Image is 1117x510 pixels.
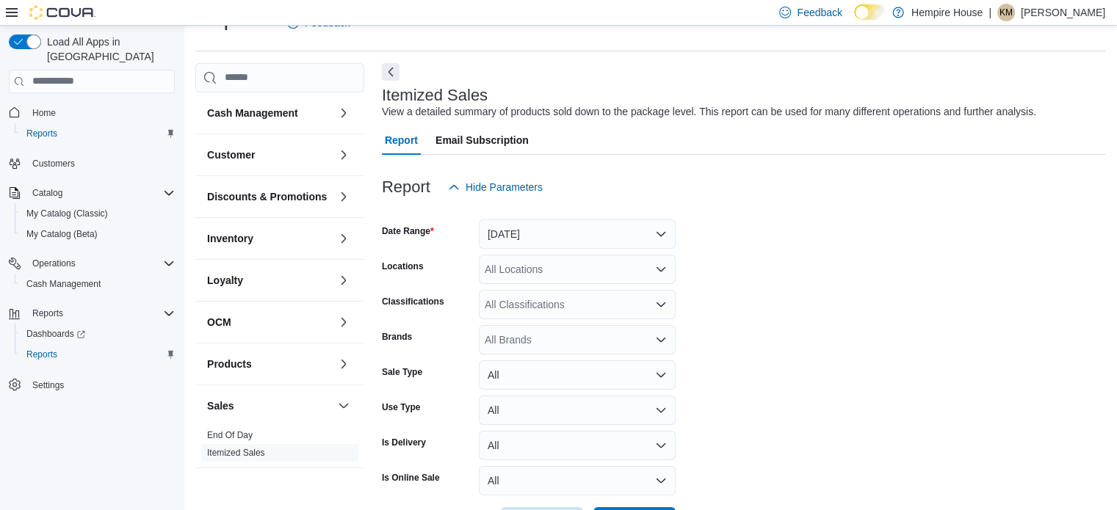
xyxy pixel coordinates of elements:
[335,188,353,205] button: Discounts & Promotions
[15,344,181,365] button: Reports
[207,315,332,329] button: OCM
[382,63,400,81] button: Next
[382,296,444,307] label: Classifications
[21,205,175,222] span: My Catalog (Classic)
[854,20,855,21] span: Dark Mode
[26,278,101,290] span: Cash Management
[335,397,353,415] button: Sales
[1021,4,1105,21] p: [PERSON_NAME]
[207,447,265,459] span: Itemized Sales
[32,107,56,119] span: Home
[797,5,842,20] span: Feedback
[655,263,667,275] button: Open list of options
[207,147,332,162] button: Customer
[26,184,175,202] span: Catalog
[26,228,98,240] span: My Catalog (Beta)
[207,106,298,120] h3: Cash Management
[382,104,1036,120] div: View a detailed summary of products sold down to the package level. This report can be used for m...
[207,357,332,371] button: Products
[207,273,332,288] button: Loyalty
[382,331,412,343] label: Brands
[21,275,175,293] span: Cash Management
[335,355,353,373] button: Products
[26,255,82,272] button: Operations
[26,104,62,122] a: Home
[655,299,667,310] button: Open list of options
[26,155,81,172] a: Customers
[207,315,231,329] h3: OCM
[21,275,106,293] a: Cash Management
[207,189,327,204] h3: Discounts & Promotions
[207,398,234,413] h3: Sales
[207,430,253,440] a: End Of Day
[26,375,175,393] span: Settings
[854,4,885,20] input: Dark Mode
[21,346,175,363] span: Reports
[3,374,181,395] button: Settings
[207,273,243,288] h3: Loyalty
[999,4,1013,21] span: KM
[207,106,332,120] button: Cash Management
[997,4,1015,21] div: Katelyn MacBrien
[41,34,175,64] span: Load All Apps in [GEOGRAPHIC_DATA]
[32,158,75,170] span: Customers
[207,231,253,246] h3: Inventory
[21,125,63,142] a: Reports
[435,125,529,155] span: Email Subscription
[26,103,175,122] span: Home
[466,180,543,194] span: Hide Parameters
[382,366,422,378] label: Sale Type
[207,448,265,458] a: Itemized Sales
[15,324,181,344] a: Dashboards
[3,102,181,123] button: Home
[207,147,255,162] h3: Customer
[26,349,57,360] span: Reports
[207,231,332,246] button: Inventory
[479,360,676,390] button: All
[26,208,108,219] span: My Catalog (Classic)
[26,255,175,272] span: Operations
[385,125,418,155] span: Report
[21,125,175,142] span: Reports
[26,305,69,322] button: Reports
[26,154,175,172] span: Customers
[382,437,426,448] label: Is Delivery
[195,426,364,467] div: Sales
[32,258,76,269] span: Operations
[26,184,68,202] button: Catalog
[26,128,57,139] span: Reports
[382,178,430,196] h3: Report
[15,203,181,224] button: My Catalog (Classic)
[32,307,63,319] span: Reports
[988,4,991,21] p: |
[335,104,353,122] button: Cash Management
[26,376,70,394] a: Settings
[655,334,667,346] button: Open list of options
[479,219,676,249] button: [DATE]
[3,153,181,174] button: Customers
[382,472,440,484] label: Is Online Sale
[207,357,252,371] h3: Products
[207,189,332,204] button: Discounts & Promotions
[21,225,175,243] span: My Catalog (Beta)
[479,431,676,460] button: All
[26,328,85,340] span: Dashboards
[479,396,676,425] button: All
[3,183,181,203] button: Catalog
[3,253,181,274] button: Operations
[382,401,420,413] label: Use Type
[32,379,64,391] span: Settings
[335,146,353,164] button: Customer
[21,225,104,243] a: My Catalog (Beta)
[26,305,175,322] span: Reports
[442,172,549,202] button: Hide Parameters
[9,96,175,434] nav: Complex example
[21,325,91,343] a: Dashboards
[32,187,62,199] span: Catalog
[382,87,488,104] h3: Itemized Sales
[479,466,676,495] button: All
[335,313,353,331] button: OCM
[335,230,353,247] button: Inventory
[382,225,434,237] label: Date Range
